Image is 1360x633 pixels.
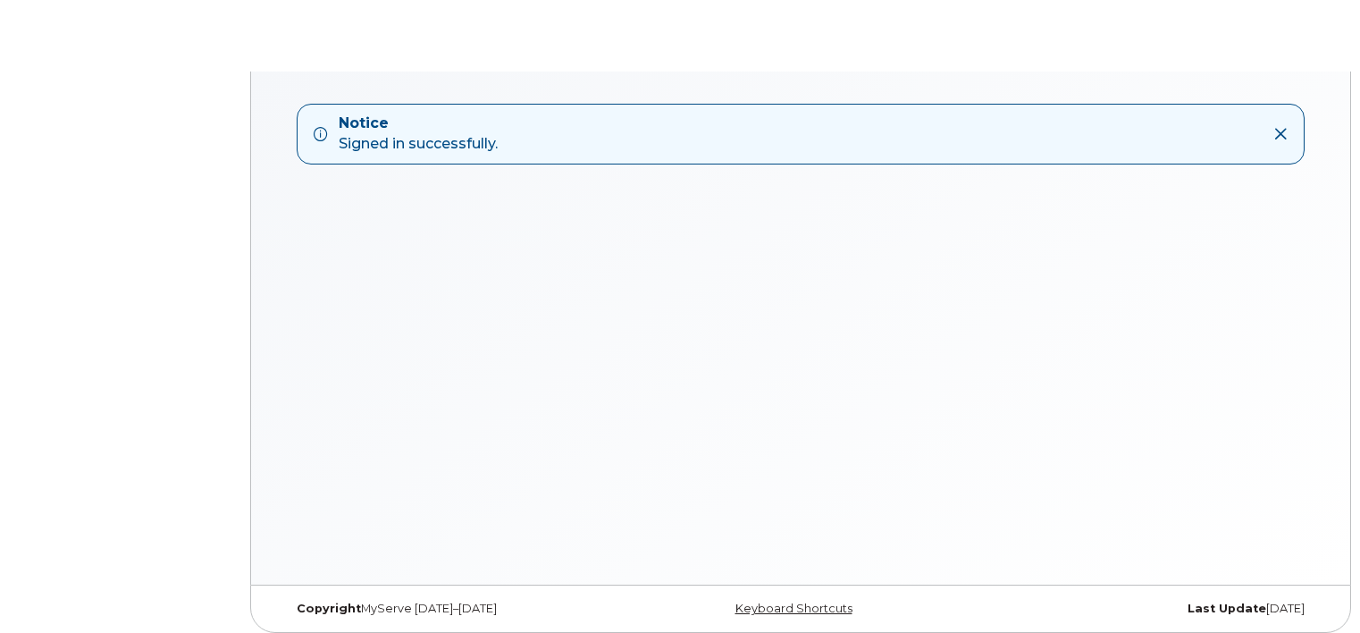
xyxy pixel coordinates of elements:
[1188,602,1266,615] strong: Last Update
[339,114,498,134] strong: Notice
[973,602,1318,616] div: [DATE]
[283,602,628,616] div: MyServe [DATE]–[DATE]
[297,602,361,615] strong: Copyright
[339,114,498,155] div: Signed in successfully.
[735,602,852,615] a: Keyboard Shortcuts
